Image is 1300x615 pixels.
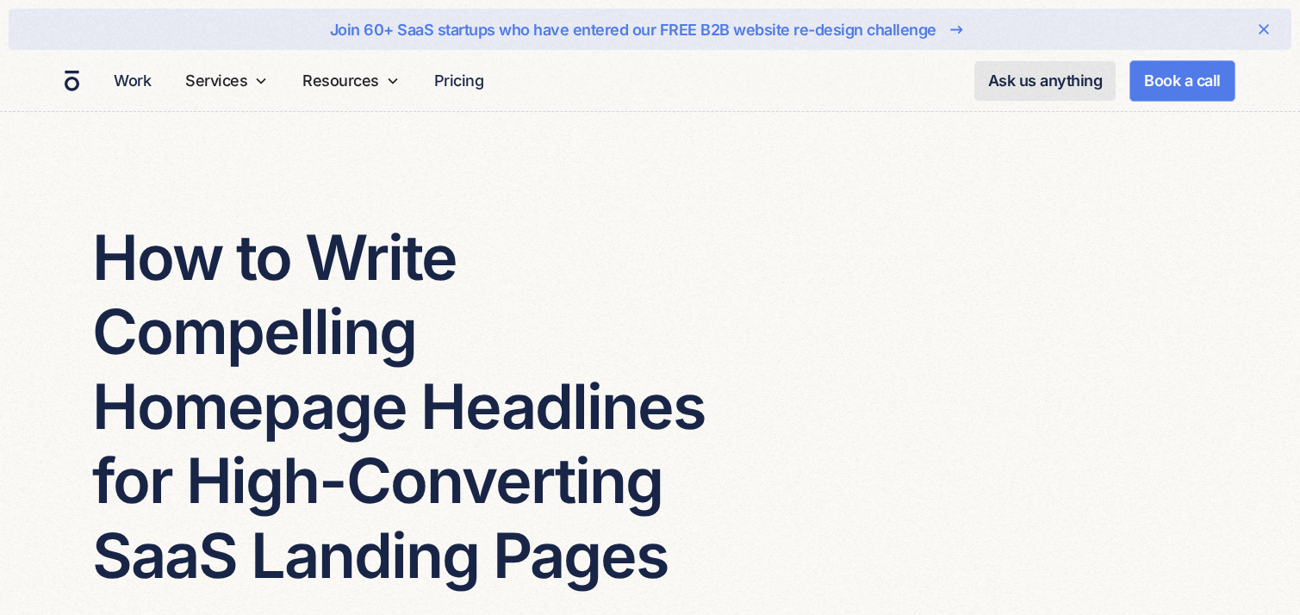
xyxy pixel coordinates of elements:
div: Services [185,69,247,92]
a: Join 60+ SaaS startups who have entered our FREE B2B website re-design challenge [64,16,1236,43]
div: Join 60+ SaaS startups who have entered our FREE B2B website re-design challenge [330,18,936,41]
a: home [65,70,79,92]
div: Resources [302,69,379,92]
div: Services [178,50,275,111]
a: Ask us anything [974,61,1117,101]
a: Book a call [1129,60,1235,102]
h2: How to Write Compelling Homepage Headlines for High-Converting SaaS Landing Pages [92,221,726,593]
div: Resources [295,50,407,111]
a: Pricing [427,64,491,97]
a: Work [107,64,158,97]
